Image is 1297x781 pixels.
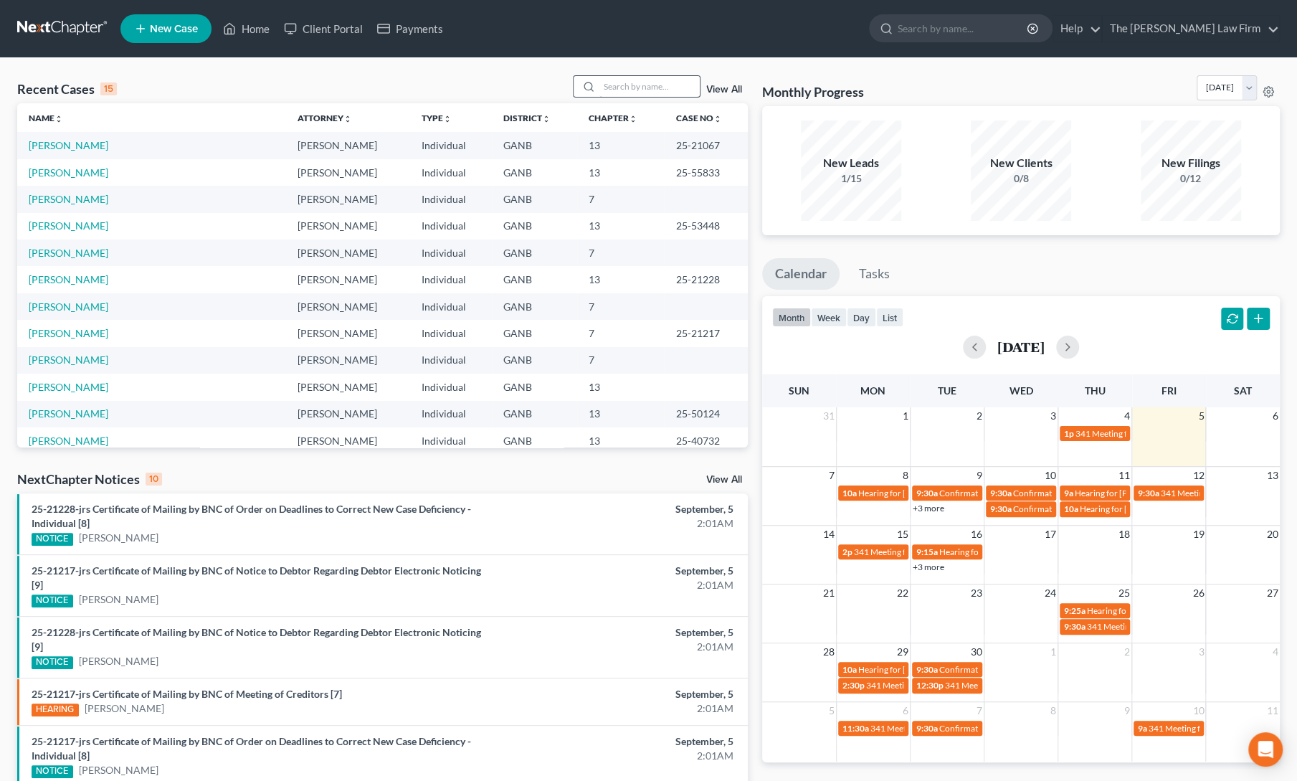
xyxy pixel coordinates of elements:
a: [PERSON_NAME] [29,139,108,151]
a: +3 more [913,503,944,513]
span: 9:30a [916,664,938,675]
a: [PERSON_NAME] [85,701,164,716]
span: 341 Meeting for [PERSON_NAME] [1075,428,1205,439]
td: GANB [492,374,577,400]
div: 2:01AM [509,701,733,716]
div: 2:01AM [509,578,733,592]
h2: [DATE] [997,339,1045,354]
a: [PERSON_NAME] [29,193,108,205]
td: Individual [410,401,492,427]
td: [PERSON_NAME] [286,293,410,320]
a: Nameunfold_more [29,113,63,123]
span: 12:30p [916,680,944,691]
td: 13 [577,401,664,427]
a: The [PERSON_NAME] Law Firm [1103,16,1279,42]
td: GANB [492,132,577,158]
span: 9:30a [916,723,938,734]
span: 29 [895,643,910,661]
a: [PERSON_NAME] [29,381,108,393]
span: Wed [1009,384,1032,397]
span: Confirmation Hearing for [PERSON_NAME] [939,723,1103,734]
span: 25 [1117,584,1131,602]
a: Attorneyunfold_more [298,113,352,123]
div: NextChapter Notices [17,470,162,488]
span: 10a [842,664,857,675]
span: 23 [969,584,984,602]
span: 8 [1049,702,1058,719]
td: GANB [492,240,577,266]
span: 341 Meeting for [PERSON_NAME] [854,546,983,557]
td: 7 [577,320,664,346]
span: 4 [1123,407,1131,425]
span: 24 [1043,584,1058,602]
span: 341 Meeting for [PERSON_NAME] [866,680,995,691]
span: 9 [975,467,984,484]
span: 5 [827,702,836,719]
span: 12 [1191,467,1205,484]
span: Thu [1085,384,1106,397]
td: Individual [410,266,492,293]
span: 7 [827,467,836,484]
span: Confirmation Hearing for [PERSON_NAME] [939,664,1103,675]
a: [PERSON_NAME] [29,219,108,232]
i: unfold_more [343,115,352,123]
span: 30 [969,643,984,661]
span: Hearing for [PERSON_NAME] [858,664,970,675]
td: [PERSON_NAME] [286,320,410,346]
td: 13 [577,159,664,186]
i: unfold_more [542,115,551,123]
span: Confirmation Hearing for [PERSON_NAME] & [PERSON_NAME] [1013,488,1253,498]
span: Tue [938,384,956,397]
td: 13 [577,374,664,400]
span: 9:30a [990,488,1012,498]
span: Sat [1234,384,1252,397]
td: 25-21067 [664,132,747,158]
div: September, 5 [509,564,733,578]
a: Help [1053,16,1101,42]
td: 25-21217 [664,320,747,346]
span: 4 [1271,643,1280,661]
a: [PERSON_NAME] [29,300,108,313]
span: 341 Meeting for [PERSON_NAME] [1149,723,1278,734]
div: NOTICE [32,595,73,607]
span: 28 [822,643,836,661]
span: 3 [1197,643,1205,661]
button: list [876,308,903,327]
td: 25-53448 [664,213,747,240]
div: 0/8 [971,171,1071,186]
span: Mon [860,384,885,397]
button: week [811,308,847,327]
span: 10a [1064,503,1078,514]
div: September, 5 [509,625,733,640]
a: Client Portal [277,16,370,42]
span: 14 [822,526,836,543]
td: GANB [492,347,577,374]
span: Sun [789,384,809,397]
button: day [847,308,876,327]
span: 2p [842,546,852,557]
a: +3 more [913,562,944,572]
span: 26 [1191,584,1205,602]
td: Individual [410,132,492,158]
a: [PERSON_NAME] [79,592,158,607]
a: View All [706,475,742,485]
i: unfold_more [54,115,63,123]
td: [PERSON_NAME] [286,266,410,293]
span: 9a [1064,488,1073,498]
span: 9:25a [1064,605,1085,616]
td: Individual [410,320,492,346]
div: 10 [146,473,162,486]
td: GANB [492,159,577,186]
span: New Case [150,24,198,34]
td: GANB [492,186,577,212]
span: 9:15a [916,546,938,557]
td: Individual [410,427,492,454]
a: 25-21217-jrs Certificate of Mailing by BNC of Meeting of Creditors [7] [32,688,342,700]
td: [PERSON_NAME] [286,132,410,158]
span: 341 Meeting for [PERSON_NAME] & [PERSON_NAME] [870,723,1075,734]
span: 341 Meeting for [PERSON_NAME] [945,680,1074,691]
td: [PERSON_NAME] [286,213,410,240]
a: 25-21228-jrs Certificate of Mailing by BNC of Notice to Debtor Regarding Debtor Electronic Notici... [32,626,481,653]
div: New Leads [801,155,901,171]
div: HEARING [32,704,79,716]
